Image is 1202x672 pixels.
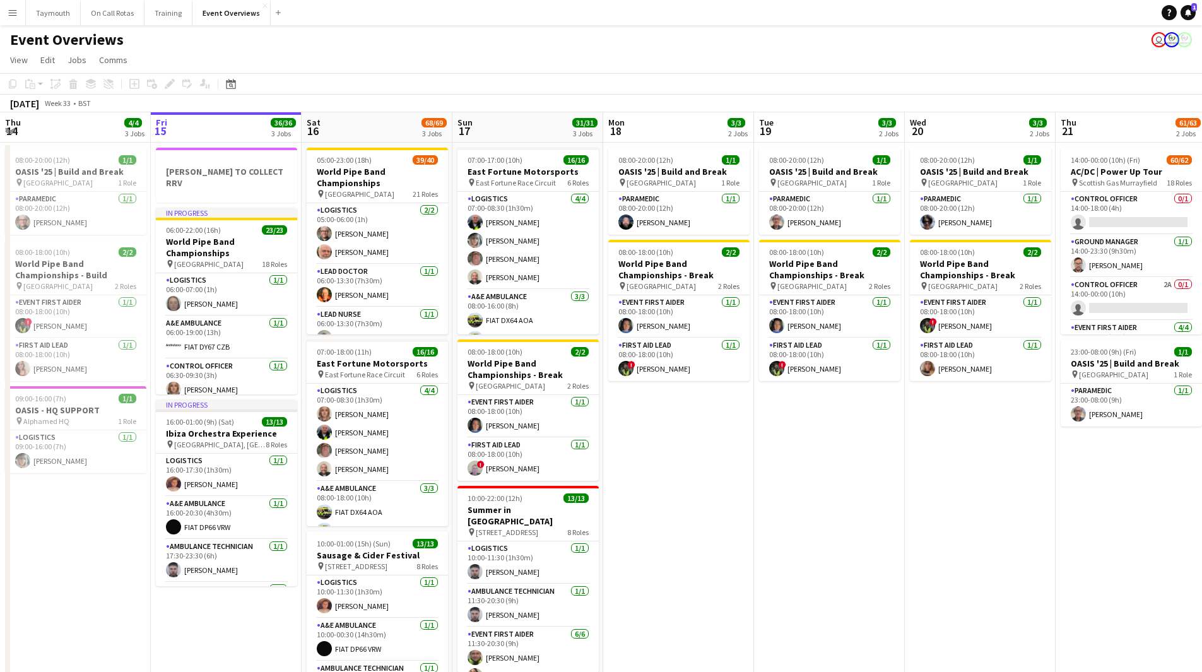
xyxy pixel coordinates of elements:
[325,370,405,379] span: East Fortune Race Circuit
[1174,347,1192,357] span: 1/1
[879,129,899,138] div: 2 Jobs
[156,208,297,218] div: In progress
[627,178,696,187] span: [GEOGRAPHIC_DATA]
[1176,129,1200,138] div: 2 Jobs
[563,155,589,165] span: 16/16
[307,264,448,307] app-card-role: Lead Doctor1/106:00-13:30 (7h30m)[PERSON_NAME]
[468,347,522,357] span: 08:00-18:00 (10h)
[457,339,599,481] div: 08:00-18:00 (10h)2/2World Pipe Band Championships - Break [GEOGRAPHIC_DATA]2 RolesEvent First Aid...
[307,307,448,350] app-card-role: Lead Nurse1/106:00-13:30 (7h30m)[PERSON_NAME]
[156,497,297,539] app-card-role: A&E Ambulance1/116:00-20:30 (4h30m)FIAT DP66 VRW
[10,30,124,49] h1: Event Overviews
[23,416,69,426] span: Alphamed HQ
[15,394,66,403] span: 09:00-16:00 (7h)
[5,117,21,128] span: Thu
[5,148,146,235] div: 08:00-20:00 (12h)1/1OASIS '25 | Build and Break [GEOGRAPHIC_DATA]1 RoleParamedic1/108:00-20:00 (1...
[728,118,745,127] span: 3/3
[266,440,287,449] span: 8 Roles
[166,417,234,427] span: 16:00-01:00 (9h) (Sat)
[1061,278,1202,321] app-card-role: Control Officer2A0/114:00-00:00 (10h)
[1061,321,1202,418] app-card-role: Event First Aider4/414:00-00:00 (10h)
[307,166,448,189] h3: World Pipe Band Championships
[608,148,750,235] app-job-card: 08:00-20:00 (12h)1/1OASIS '25 | Build and Break [GEOGRAPHIC_DATA]1 RoleParamedic1/108:00-20:00 (1...
[567,381,589,391] span: 2 Roles
[608,166,750,177] h3: OASIS '25 | Build and Break
[26,1,81,25] button: Taymouth
[908,124,926,138] span: 20
[156,454,297,497] app-card-role: Logistics1/116:00-17:30 (1h30m)[PERSON_NAME]
[156,539,297,582] app-card-role: Ambulance Technician1/117:30-23:30 (6h)[PERSON_NAME]
[15,247,70,257] span: 08:00-18:00 (10h)
[1152,32,1167,47] app-user-avatar: Operations Team
[476,381,545,391] span: [GEOGRAPHIC_DATA]
[457,192,599,290] app-card-role: Logistics4/407:00-08:30 (1h30m)[PERSON_NAME][PERSON_NAME][PERSON_NAME][PERSON_NAME]
[307,117,321,128] span: Sat
[5,295,146,338] app-card-role: Event First Aider1/108:00-18:00 (10h)![PERSON_NAME]
[1061,192,1202,235] app-card-role: Control Officer0/114:00-18:00 (4h)
[476,528,538,537] span: [STREET_ADDRESS]
[759,192,900,235] app-card-role: Paramedic1/108:00-20:00 (12h)[PERSON_NAME]
[5,166,146,177] h3: OASIS '25 | Build and Break
[1164,32,1179,47] app-user-avatar: Operations Manager
[144,1,192,25] button: Training
[628,361,635,368] span: !
[174,440,266,449] span: [GEOGRAPHIC_DATA], [GEOGRAPHIC_DATA]
[573,129,597,138] div: 3 Jobs
[156,117,167,128] span: Fri
[413,347,438,357] span: 16/16
[1023,178,1041,187] span: 1 Role
[769,155,824,165] span: 08:00-20:00 (12h)
[563,493,589,503] span: 13/13
[10,97,39,110] div: [DATE]
[156,208,297,394] div: In progress06:00-22:00 (16h)23/23World Pipe Band Championships [GEOGRAPHIC_DATA]18 RolesLogistics...
[759,258,900,281] h3: World Pipe Band Championships - Break
[759,117,774,128] span: Tue
[5,386,146,473] div: 09:00-16:00 (7h)1/1OASIS - HQ SUPPORT Alphamed HQ1 RoleLogistics1/109:00-16:00 (7h)[PERSON_NAME]
[1061,148,1202,334] app-job-card: 14:00-00:00 (10h) (Fri)60/62AC/DC | Power Up Tour Scottish Gas Murrayfield18 RolesControl Officer...
[1061,117,1076,128] span: Thu
[99,54,127,66] span: Comms
[608,192,750,235] app-card-role: Paramedic1/108:00-20:00 (12h)[PERSON_NAME]
[728,129,748,138] div: 2 Jobs
[23,178,93,187] span: [GEOGRAPHIC_DATA]
[1177,32,1192,47] app-user-avatar: Operations Manager
[156,359,297,402] app-card-role: Control Officer1/106:30-09:30 (3h)[PERSON_NAME]
[608,240,750,381] div: 08:00-18:00 (10h)2/2World Pipe Band Championships - Break [GEOGRAPHIC_DATA]2 RolesEvent First Aid...
[627,281,696,291] span: [GEOGRAPHIC_DATA]
[416,562,438,571] span: 8 Roles
[457,584,599,627] app-card-role: Ambulance Technician1/111:30-20:30 (9h)[PERSON_NAME]
[1061,339,1202,427] app-job-card: 23:00-08:00 (9h) (Fri)1/1OASIS '25 | Build and Break [GEOGRAPHIC_DATA]1 RoleParamedic1/123:00-08:...
[1071,347,1136,357] span: 23:00-08:00 (9h) (Fri)
[156,148,297,203] app-job-card: [PERSON_NAME] TO COLLECT RRV
[156,166,297,189] h3: [PERSON_NAME] TO COLLECT RRV
[156,316,297,359] app-card-role: A&E Ambulance1/106:00-19:00 (13h)FIAT DY67 CZB
[118,416,136,426] span: 1 Role
[910,258,1051,281] h3: World Pipe Band Championships - Break
[68,54,86,66] span: Jobs
[873,155,890,165] span: 1/1
[307,203,448,264] app-card-role: Logistics2/205:00-06:00 (1h)[PERSON_NAME][PERSON_NAME]
[156,399,297,586] div: In progress16:00-01:00 (9h) (Sat)13/13Ibiza Orchestra Experience [GEOGRAPHIC_DATA], [GEOGRAPHIC_D...
[262,225,287,235] span: 23/23
[759,338,900,381] app-card-role: First Aid Lead1/108:00-18:00 (10h)![PERSON_NAME]
[1061,384,1202,427] app-card-role: Paramedic1/123:00-08:00 (9h)[PERSON_NAME]
[457,148,599,334] app-job-card: 07:00-17:00 (10h)16/16East Fortune Motorsports East Fortune Race Circuit6 RolesLogistics4/407:00-...
[920,247,975,257] span: 08:00-18:00 (10h)
[5,192,146,235] app-card-role: Paramedic1/108:00-20:00 (12h)[PERSON_NAME]
[1167,178,1192,187] span: 18 Roles
[307,148,448,334] app-job-card: 05:00-23:00 (18h)39/40World Pipe Band Championships [GEOGRAPHIC_DATA]21 RolesLogistics2/205:00-06...
[457,395,599,438] app-card-role: Event First Aider1/108:00-18:00 (10h)[PERSON_NAME]
[1167,155,1192,165] span: 60/62
[476,178,556,187] span: East Fortune Race Circuit
[920,155,975,165] span: 08:00-20:00 (12h)
[325,562,387,571] span: [STREET_ADDRESS]
[5,52,33,68] a: View
[5,240,146,381] app-job-card: 08:00-18:00 (10h)2/2World Pipe Band Championships - Build [GEOGRAPHIC_DATA]2 RolesEvent First Aid...
[722,155,739,165] span: 1/1
[317,347,372,357] span: 07:00-18:00 (11h)
[35,52,60,68] a: Edit
[15,155,70,165] span: 08:00-20:00 (12h)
